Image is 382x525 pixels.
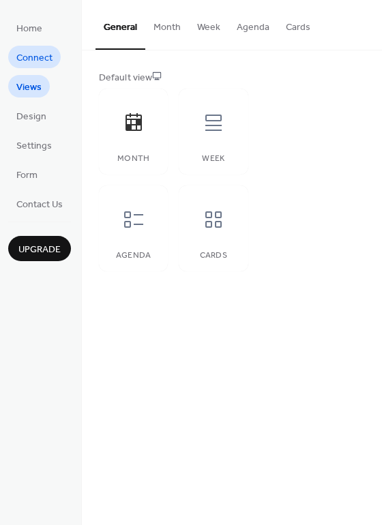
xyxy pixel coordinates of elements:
div: Default view [99,71,362,85]
span: Views [16,80,42,95]
button: Upgrade [8,236,71,261]
span: Home [16,22,42,36]
a: Views [8,75,50,97]
span: Settings [16,139,52,153]
a: Settings [8,134,60,156]
a: Design [8,104,55,127]
span: Contact Us [16,198,63,212]
a: Form [8,163,46,185]
span: Form [16,168,38,183]
span: Design [16,110,46,124]
span: Connect [16,51,53,65]
a: Contact Us [8,192,71,215]
div: Agenda [113,251,154,260]
a: Home [8,16,50,39]
a: Connect [8,46,61,68]
div: Cards [192,251,234,260]
div: Month [113,154,154,164]
div: Week [192,154,234,164]
span: Upgrade [18,243,61,257]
